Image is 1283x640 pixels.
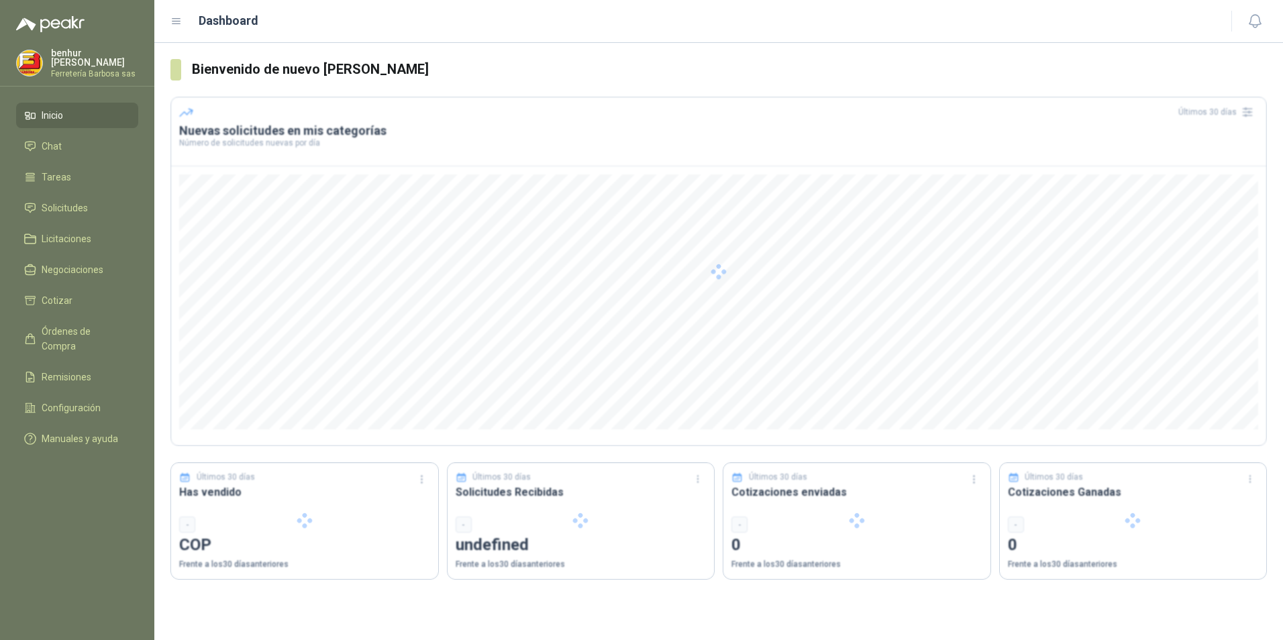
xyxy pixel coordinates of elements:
span: Inicio [42,108,63,123]
span: Solicitudes [42,201,88,215]
a: Órdenes de Compra [16,319,138,359]
a: Cotizar [16,288,138,313]
span: Licitaciones [42,231,91,246]
span: Configuración [42,401,101,415]
span: Manuales y ayuda [42,431,118,446]
img: Logo peakr [16,16,85,32]
h1: Dashboard [199,11,258,30]
img: Company Logo [17,50,42,76]
span: Remisiones [42,370,91,384]
span: Chat [42,139,62,154]
a: Manuales y ayuda [16,426,138,451]
a: Solicitudes [16,195,138,221]
a: Tareas [16,164,138,190]
span: Órdenes de Compra [42,324,125,354]
p: benhur [PERSON_NAME] [51,48,138,67]
a: Remisiones [16,364,138,390]
a: Negociaciones [16,257,138,282]
a: Licitaciones [16,226,138,252]
a: Inicio [16,103,138,128]
span: Negociaciones [42,262,103,277]
span: Cotizar [42,293,72,308]
a: Chat [16,134,138,159]
p: Ferretería Barbosa sas [51,70,138,78]
h3: Bienvenido de nuevo [PERSON_NAME] [192,59,1267,80]
a: Configuración [16,395,138,421]
span: Tareas [42,170,71,184]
